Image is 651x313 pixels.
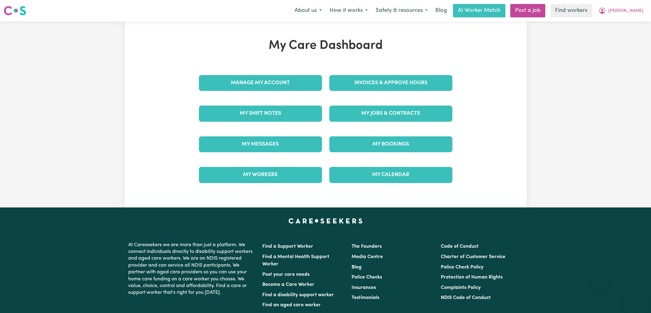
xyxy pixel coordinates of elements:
[372,4,432,17] button: Safety & resources
[262,293,334,297] a: Find a disability support worker
[627,289,646,308] iframe: Button to launch messaging window
[441,285,481,290] a: Complaints Policy
[441,275,503,280] a: Protection of Human Rights
[199,106,322,121] a: My Shift Notes
[195,38,456,53] h1: My Care Dashboard
[510,4,545,17] a: Post a job
[329,136,452,152] a: My Bookings
[352,275,382,280] a: Police Checks
[262,254,329,267] a: Find a Mental Health Support Worker
[441,254,505,259] a: Charter of Customer Service
[326,4,372,17] button: How it works
[453,4,505,17] a: AI Worker Match
[288,218,363,223] a: Careseekers home page
[550,4,592,17] a: Find workers
[329,167,452,183] a: My Calendar
[352,254,383,259] a: Media Centre
[262,244,313,249] a: Find a Support Worker
[441,244,479,249] a: Code of Conduct
[608,8,643,14] span: [PERSON_NAME]
[199,136,322,152] a: My Messages
[441,295,491,300] a: NDIS Code of Conduct
[199,167,322,183] a: My Workers
[441,265,483,270] a: Police Check Policy
[128,239,255,299] p: At Careseekers we are more than just a platform. We connect individuals directly to disability su...
[4,4,26,18] a: Careseekers logo
[291,4,326,17] button: About us
[595,4,647,17] button: My Account
[329,106,452,121] a: My Jobs & Contracts
[199,75,322,91] a: Manage My Account
[352,295,379,300] a: Testimonials
[432,4,451,17] a: Blog
[352,244,382,249] a: The Founders
[329,75,452,91] a: Invoices & Approve Hours
[352,285,376,290] a: Insurances
[4,5,26,16] img: Careseekers logo
[262,303,321,308] a: Find an aged care worker
[352,265,362,270] a: Blog
[262,272,310,277] a: Post your care needs
[594,274,606,286] iframe: Close message
[262,282,314,287] a: Become a Care Worker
